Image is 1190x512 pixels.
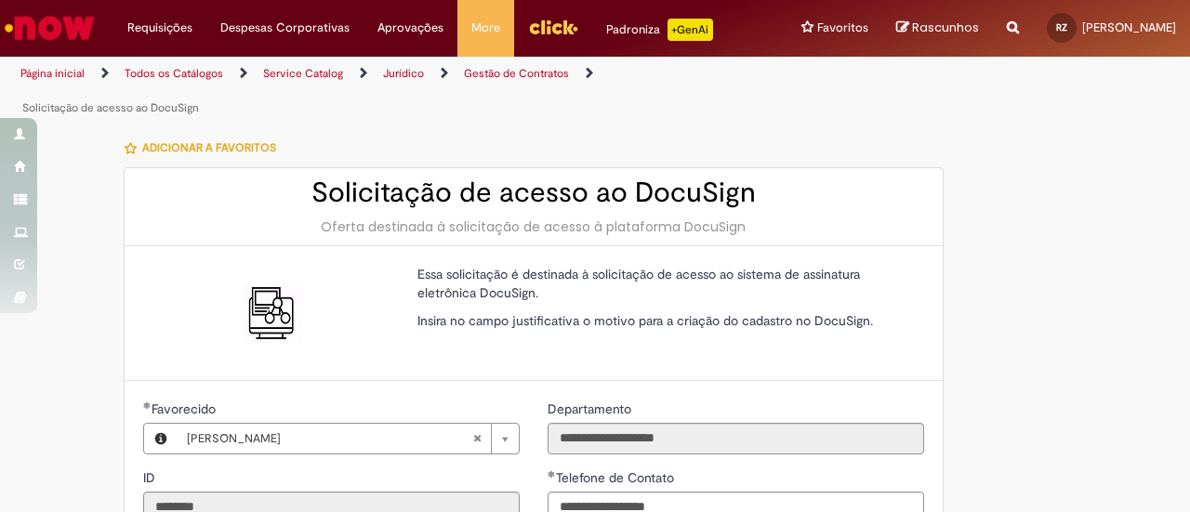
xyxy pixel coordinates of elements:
p: Insira no campo justificativa o motivo para a criação do cadastro no DocuSign. [417,311,910,330]
span: Telefone de Contato [556,469,678,486]
label: Somente leitura - ID [143,468,159,487]
a: Rascunhos [896,20,979,37]
span: Obrigatório Preenchido [548,470,556,478]
span: RZ [1056,21,1067,33]
span: Somente leitura - Departamento [548,400,635,417]
span: Adicionar a Favoritos [142,140,276,155]
span: More [471,19,500,37]
span: Somente leitura - ID [143,469,159,486]
ul: Trilhas de página [14,57,779,125]
span: Favoritos [817,19,868,37]
img: ServiceNow [2,9,98,46]
abbr: Limpar campo Favorecido [463,424,491,453]
a: Página inicial [20,66,85,81]
a: Gestão de Contratos [464,66,569,81]
button: Favorecido, Visualizar este registro Renan Soares Zampieri [144,424,178,453]
span: Rascunhos [912,19,979,36]
span: Despesas Corporativas [220,19,350,37]
span: Aprovações [377,19,443,37]
div: Padroniza [606,19,713,41]
a: [PERSON_NAME]Limpar campo Favorecido [178,424,519,453]
a: Solicitação de acesso ao DocuSign [22,100,199,115]
img: Solicitação de acesso ao DocuSign [244,283,303,343]
span: [PERSON_NAME] [1082,20,1176,35]
span: Obrigatório Preenchido [143,401,152,409]
span: Requisições [127,19,192,37]
h2: Solicitação de acesso ao DocuSign [143,177,924,208]
span: Necessários - Favorecido [152,400,219,417]
p: Essa solicitação é destinada à solicitação de acesso ao sistema de assinatura eletrônica DocuSign. [417,265,910,302]
p: +GenAi [668,19,713,41]
label: Somente leitura - Departamento [548,400,635,418]
input: Departamento [548,423,924,454]
div: Oferta destinada à solicitação de acesso à plataforma DocuSign [143,217,924,236]
img: click_logo_yellow_360x200.png [528,13,578,41]
button: Adicionar a Favoritos [124,128,286,167]
a: Service Catalog [263,66,343,81]
a: Jurídico [383,66,424,81]
span: [PERSON_NAME] [187,424,472,453]
a: Todos os Catálogos [125,66,223,81]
